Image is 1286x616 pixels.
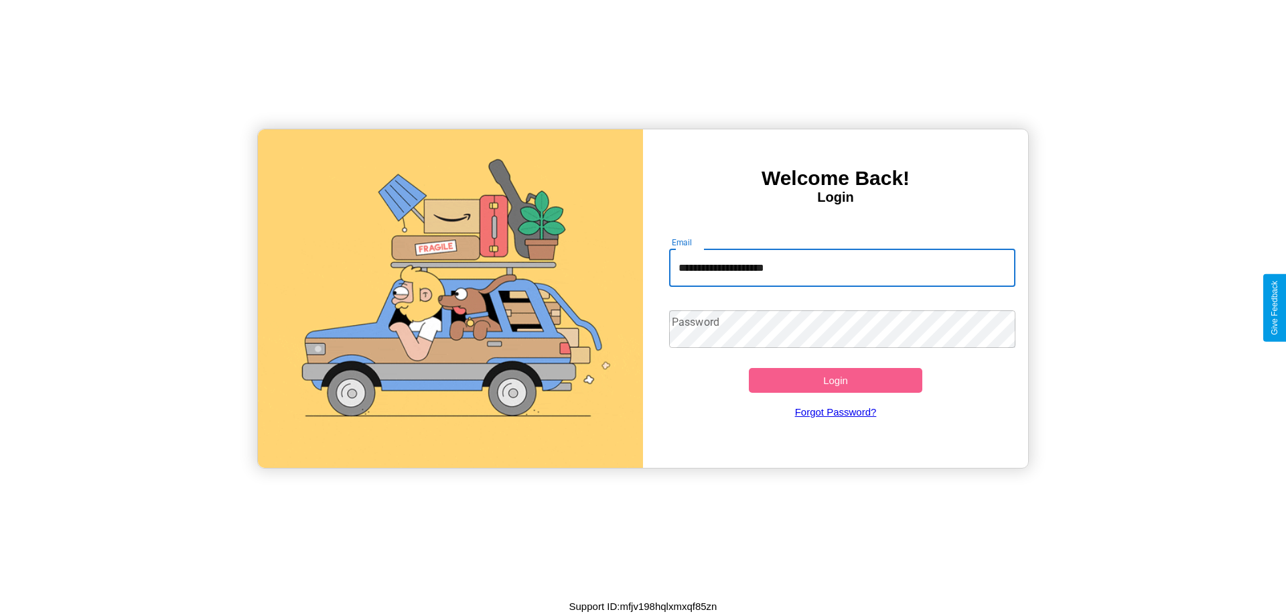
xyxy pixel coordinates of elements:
button: Login [749,368,922,393]
h4: Login [643,190,1028,205]
a: Forgot Password? [662,393,1009,431]
img: gif [258,129,643,468]
label: Email [672,237,693,248]
p: Support ID: mfjv198hqlxmxqf85zn [569,597,717,615]
h3: Welcome Back! [643,167,1028,190]
div: Give Feedback [1270,281,1279,335]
